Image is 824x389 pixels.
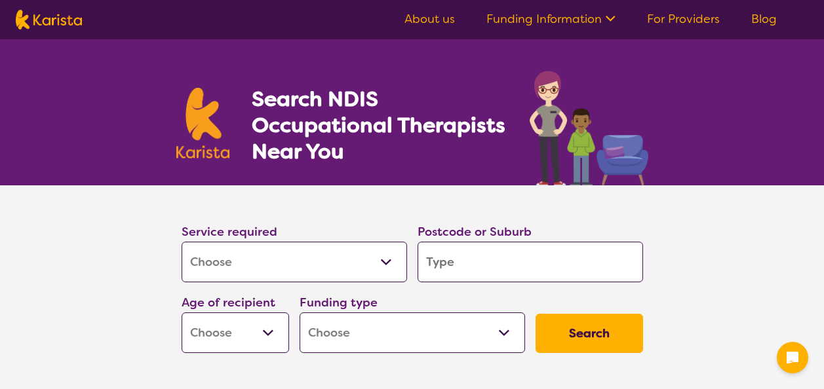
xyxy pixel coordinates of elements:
label: Service required [182,224,277,240]
a: Funding Information [486,11,616,27]
input: Type [418,242,643,282]
button: Search [536,314,643,353]
h1: Search NDIS Occupational Therapists Near You [252,86,507,164]
label: Funding type [300,295,378,310]
label: Postcode or Suburb [418,224,532,240]
a: About us [404,11,455,27]
label: Age of recipient [182,295,275,310]
img: occupational-therapy [530,71,648,185]
img: Karista logo [176,88,230,158]
a: For Providers [647,11,720,27]
a: Blog [751,11,777,27]
img: Karista logo [16,10,82,29]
